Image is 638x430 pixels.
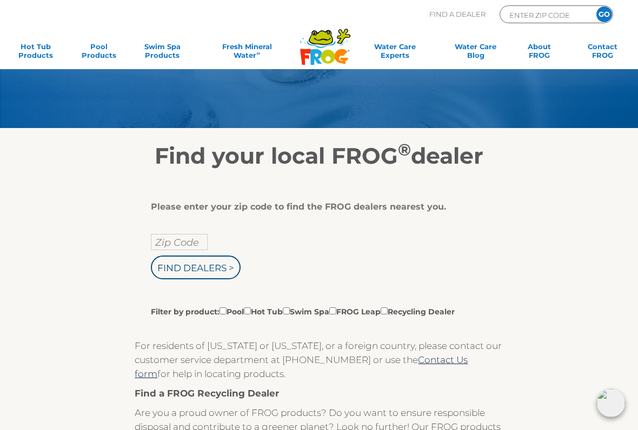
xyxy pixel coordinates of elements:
sup: ∞ [256,50,260,56]
h1: Find a Dealer [59,51,540,73]
a: Hot TubProducts [11,42,60,64]
input: GO [596,6,612,22]
div: Please enter your zip code to find the FROG dealers nearest you. [151,201,478,212]
label: Filter by product: Pool Hot Tub Swim Spa FROG Leap Recycling Dealer [151,305,455,317]
img: openIcon [597,389,625,417]
input: Filter by product:PoolHot TubSwim SpaFROG LeapRecycling Dealer [329,307,336,314]
input: Zip Code Form [508,9,581,21]
input: Filter by product:PoolHot TubSwim SpaFROG LeapRecycling Dealer [381,307,388,314]
input: Filter by product:PoolHot TubSwim SpaFROG LeapRecycling Dealer [244,307,251,314]
p: Find A Dealer [429,5,486,23]
a: ContactFROG [578,42,627,64]
input: Filter by product:PoolHot TubSwim SpaFROG LeapRecycling Dealer [283,307,290,314]
input: Filter by product:PoolHot TubSwim SpaFROG LeapRecycling Dealer [220,307,227,314]
a: PoolProducts [74,42,123,64]
sup: ® [398,139,411,160]
a: Swim SpaProducts [138,42,187,64]
p: For residents of [US_STATE] or [US_STATE], or a foreign country, please contact our customer serv... [135,339,503,381]
a: Water CareExperts [353,42,437,64]
a: Fresh MineralWater∞ [201,42,293,64]
strong: Find a FROG Recycling Dealer [135,388,279,399]
a: Water CareBlog [451,42,500,64]
a: AboutFROG [515,42,564,64]
h2: Find your local FROG dealer [43,142,595,169]
input: Find Dealers > [151,256,241,279]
